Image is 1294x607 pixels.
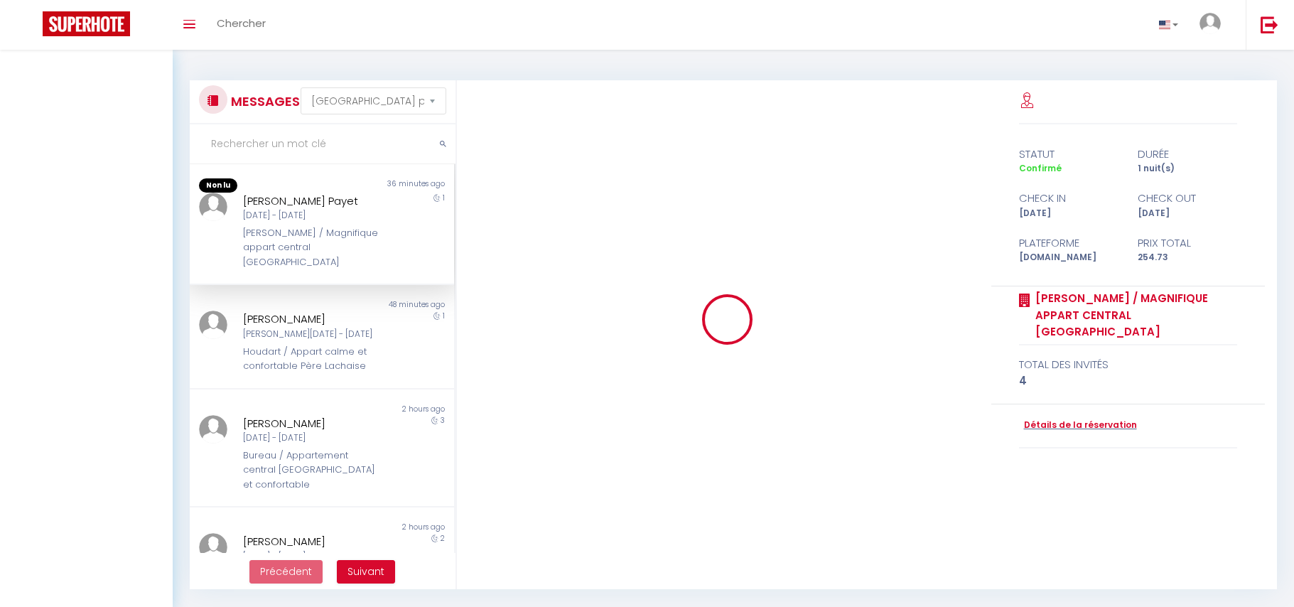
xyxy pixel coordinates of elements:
[1128,146,1246,163] div: durée
[1009,146,1128,163] div: statut
[227,85,300,117] h3: MESSAGES
[1019,372,1238,390] div: 4
[243,415,379,432] div: [PERSON_NAME]
[337,560,395,584] button: Next
[1030,290,1238,340] a: [PERSON_NAME] / Magnifique appart central [GEOGRAPHIC_DATA]
[190,124,455,164] input: Rechercher un mot clé
[1128,162,1246,176] div: 1 nuit(s)
[1009,190,1128,207] div: check in
[1009,207,1128,220] div: [DATE]
[249,560,323,584] button: Previous
[243,550,379,564] div: [DATE] - [DATE]
[441,415,445,426] span: 3
[243,431,379,445] div: [DATE] - [DATE]
[217,16,266,31] span: Chercher
[199,193,227,221] img: ...
[1019,356,1238,373] div: total des invités
[243,328,379,341] div: [PERSON_NAME][DATE] - [DATE]
[43,11,130,36] img: Super Booking
[243,226,379,269] div: [PERSON_NAME] / Magnifique appart central [GEOGRAPHIC_DATA]
[1199,13,1221,34] img: ...
[1128,251,1246,264] div: 254.73
[1261,16,1278,33] img: logout
[1019,162,1062,174] span: Confirmé
[1128,190,1246,207] div: check out
[441,533,445,544] span: 2
[243,345,379,374] div: Houdart / Appart calme et confortable Père Lachaise
[1009,251,1128,264] div: [DOMAIN_NAME]
[443,311,445,321] span: 1
[1128,235,1246,252] div: Prix total
[1128,207,1246,220] div: [DATE]
[347,564,384,579] span: Suivant
[243,193,379,210] div: [PERSON_NAME] Payet
[322,522,454,533] div: 2 hours ago
[243,448,379,492] div: Bureau / Appartement central [GEOGRAPHIC_DATA] et confortable
[199,415,227,444] img: ...
[243,311,379,328] div: [PERSON_NAME]
[199,533,227,562] img: ...
[199,311,227,339] img: ...
[260,564,312,579] span: Précédent
[243,209,379,222] div: [DATE] - [DATE]
[243,533,379,550] div: [PERSON_NAME]
[322,404,454,415] div: 2 hours ago
[199,178,237,193] span: Non lu
[1009,235,1128,252] div: Plateforme
[322,299,454,311] div: 48 minutes ago
[322,178,454,193] div: 36 minutes ago
[443,193,445,203] span: 1
[1019,419,1137,432] a: Détails de la réservation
